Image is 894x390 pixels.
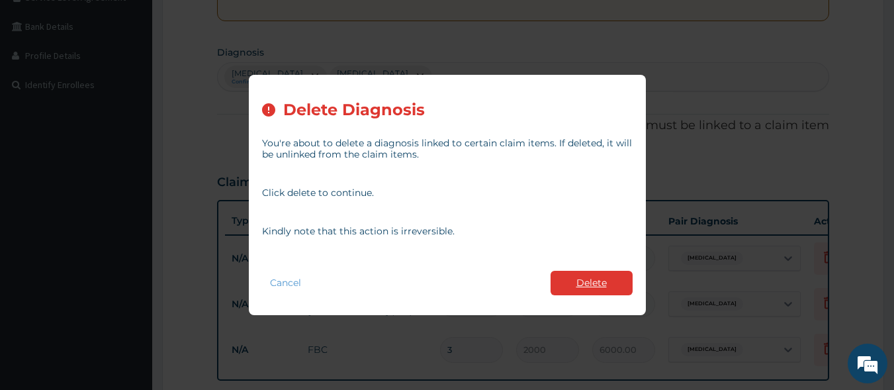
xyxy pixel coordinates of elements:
[262,138,633,160] p: You're about to delete a diagnosis linked to certain claim items. If deleted, it will be unlinked...
[551,271,633,295] button: Delete
[283,101,425,119] h2: Delete Diagnosis
[262,226,633,237] p: Kindly note that this action is irreversible.
[69,74,222,91] div: Chat with us now
[77,113,183,247] span: We're online!
[24,66,54,99] img: d_794563401_company_1708531726252_794563401
[7,254,252,301] textarea: Type your message and hit 'Enter'
[217,7,249,38] div: Minimize live chat window
[262,273,309,293] button: Cancel
[262,187,633,199] p: Click delete to continue.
